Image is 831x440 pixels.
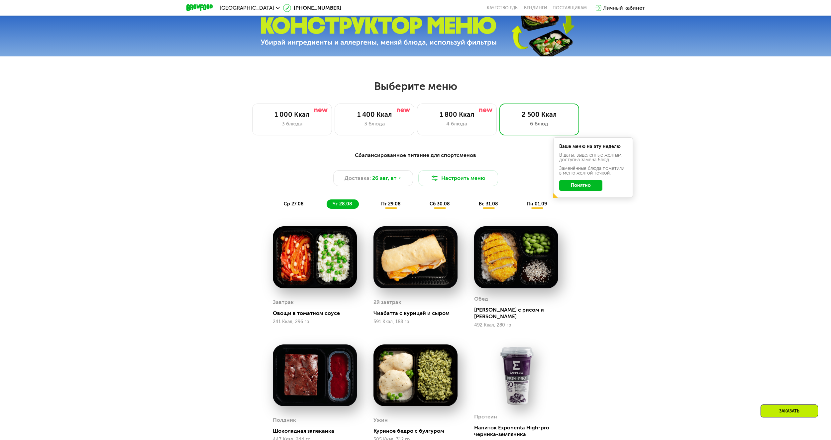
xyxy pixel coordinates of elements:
[559,144,627,149] div: Ваше меню на эту неделю
[219,151,612,160] div: Сбалансированное питание для спортсменов
[273,319,357,325] div: 241 Ккал, 296 гр
[559,153,627,162] div: В даты, выделенные желтым, доступна замена блюд.
[372,174,396,182] span: 26 авг, вт
[273,428,362,434] div: Шоколадная запеканка
[373,297,401,307] div: 2й завтрак
[273,415,296,425] div: Полдник
[373,428,463,434] div: Куриное бедро с булгуром
[259,110,325,118] div: 1 000 Ккал
[424,120,490,128] div: 4 блюда
[424,110,490,118] div: 1 800 Ккал
[220,5,274,11] span: [GEOGRAPHIC_DATA]
[527,201,547,207] span: пн 01.09
[474,412,497,422] div: Протеин
[524,5,547,11] a: Вендинги
[603,4,645,12] div: Личный кабинет
[373,310,463,317] div: Чиабатта с курицей и сыром
[283,4,341,12] a: [PHONE_NUMBER]
[342,120,407,128] div: 3 блюда
[487,5,519,11] a: Качество еды
[761,404,818,417] div: Заказать
[259,120,325,128] div: 3 блюда
[418,170,498,186] button: Настроить меню
[333,201,352,207] span: чт 28.08
[21,80,810,93] h2: Выберите меню
[479,201,498,207] span: вс 31.08
[559,166,627,176] div: Заменённые блюда пометили в меню жёлтой точкой.
[553,5,587,11] div: поставщикам
[474,323,558,328] div: 492 Ккал, 280 гр
[284,201,304,207] span: ср 27.08
[381,201,401,207] span: пт 29.08
[342,110,407,118] div: 1 400 Ккал
[373,319,458,325] div: 591 Ккал, 188 гр
[373,415,388,425] div: Ужин
[559,180,602,191] button: Понятно
[273,310,362,317] div: Овощи в томатном соусе
[345,174,371,182] span: Доставка:
[506,110,572,118] div: 2 500 Ккал
[474,294,488,304] div: Обед
[474,307,564,320] div: [PERSON_NAME] с рисом и [PERSON_NAME]
[430,201,450,207] span: сб 30.08
[474,424,564,438] div: Напиток Exponenta High-pro черника-земляника
[273,297,294,307] div: Завтрак
[506,120,572,128] div: 6 блюд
